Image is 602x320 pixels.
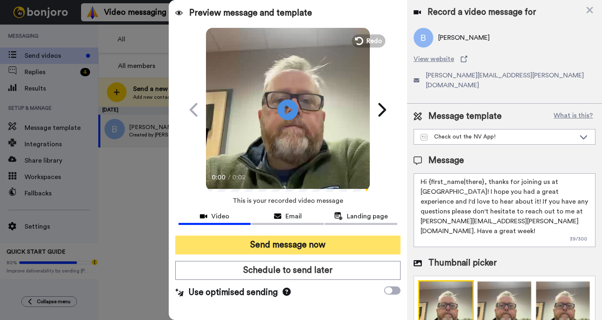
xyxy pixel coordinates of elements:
[428,110,502,123] span: Message template
[232,172,247,182] span: 0:02
[175,236,401,254] button: Send message now
[421,133,575,141] div: Check out the NV App!
[175,261,401,280] button: Schedule to send later
[428,154,464,167] span: Message
[188,286,278,299] span: Use optimised sending
[414,54,454,64] span: View website
[426,70,595,90] span: [PERSON_NAME][EMAIL_ADDRESS][PERSON_NAME][DOMAIN_NAME]
[285,211,302,221] span: Email
[212,172,226,182] span: 0:00
[414,54,595,64] a: View website
[347,211,388,221] span: Landing page
[233,192,343,210] span: This is your recorded video message
[414,173,595,247] textarea: Hi {first_name|there}, thanks for joining us at [GEOGRAPHIC_DATA]! I hope you had a great experie...
[36,23,124,31] p: Hi [PERSON_NAME], We hope you and your customers have been having a great time with [PERSON_NAME]...
[12,16,152,44] div: message notification from Amy, 4w ago. Hi Jon, We hope you and your customers have been having a ...
[421,134,428,141] img: Message-temps.svg
[228,172,231,182] span: /
[18,24,32,37] img: Profile image for Amy
[36,31,124,38] p: Message from Amy, sent 4w ago
[428,257,497,269] span: Thumbnail picker
[551,110,595,123] button: What is this?
[211,211,229,221] span: Video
